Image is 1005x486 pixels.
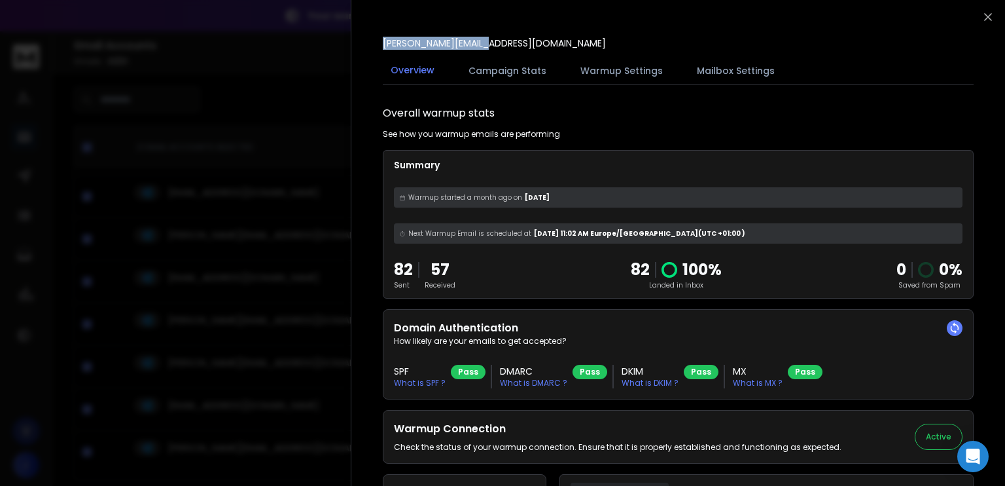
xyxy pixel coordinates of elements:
[451,365,485,379] div: Pass
[500,378,567,388] p: What is DMARC ?
[631,259,650,280] p: 82
[425,259,455,280] p: 57
[500,365,567,378] h3: DMARC
[394,259,413,280] p: 82
[383,105,495,121] h1: Overall warmup stats
[408,193,522,202] span: Warmup started a month ago on
[896,259,906,280] strong: 0
[394,280,413,290] p: Sent
[622,365,679,378] h3: DKIM
[573,365,607,379] div: Pass
[684,365,718,379] div: Pass
[394,223,962,244] div: [DATE] 11:02 AM Europe/[GEOGRAPHIC_DATA] (UTC +01:00 )
[383,129,560,140] p: See how you warmup emails are performing
[383,37,606,50] p: [PERSON_NAME][EMAIL_ADDRESS][DOMAIN_NAME]
[896,280,962,290] p: Saved from Spam
[461,56,554,85] button: Campaign Stats
[957,441,989,472] div: Open Intercom Messenger
[622,378,679,388] p: What is DKIM ?
[425,280,455,290] p: Received
[408,229,531,238] span: Next Warmup Email is scheduled at
[939,259,962,280] p: 0 %
[631,280,722,290] p: Landed in Inbox
[394,187,962,208] div: [DATE]
[394,421,841,437] h2: Warmup Connection
[394,159,962,172] p: Summary
[573,56,671,85] button: Warmup Settings
[788,365,822,379] div: Pass
[383,56,442,86] button: Overview
[733,378,783,388] p: What is MX ?
[689,56,783,85] button: Mailbox Settings
[394,336,962,346] p: How likely are your emails to get accepted?
[394,320,962,336] h2: Domain Authentication
[915,424,962,450] button: Active
[394,365,446,378] h3: SPF
[394,442,841,453] p: Check the status of your warmup connection. Ensure that it is properly established and functionin...
[733,365,783,378] h3: MX
[394,378,446,388] p: What is SPF ?
[682,259,722,280] p: 100 %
